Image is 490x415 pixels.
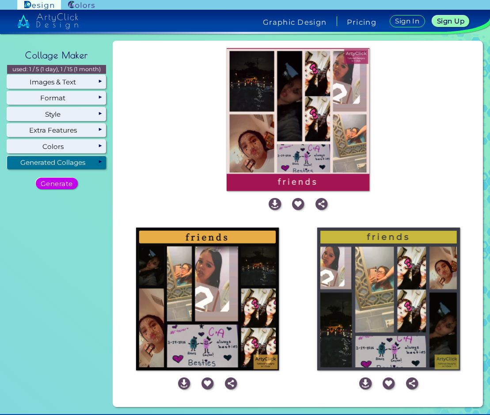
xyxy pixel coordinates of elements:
div: Images & Text [7,75,106,88]
h5: Generate [42,180,71,187]
h5: Sign In [396,18,418,24]
h5: Sign Up [438,18,463,24]
a: Sign In [391,15,423,27]
img: artyclick_design_logo_white_combined_path.svg [17,13,78,29]
img: icon_favourite_white.svg [292,198,304,210]
img: icon_share_white.svg [406,377,418,389]
div: Extra Features [7,124,106,137]
a: Sign Up [434,16,467,27]
img: ArtyClick Colors logo [68,1,95,9]
div: Generated Collages [7,156,106,169]
div: Colors [7,140,106,153]
div: Format [7,91,106,105]
div: Style [7,107,106,121]
img: icon_download_white.svg [178,377,190,389]
img: icon_favourite_white.svg [201,377,213,389]
img: icon_download_white.svg [359,377,371,389]
img: icon_download_white.svg [269,198,281,210]
a: Pricing [347,19,376,26]
h4: Graphic Design [263,19,327,26]
img: icon_share_white.svg [225,377,237,389]
img: icon_share_white.svg [315,198,327,210]
img: icon_favourite_white.svg [383,377,395,389]
p: used: 1 / 5 (1 day), 1 / 15 (1 month) [7,65,106,74]
h2: Collage Maker [21,46,92,65]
